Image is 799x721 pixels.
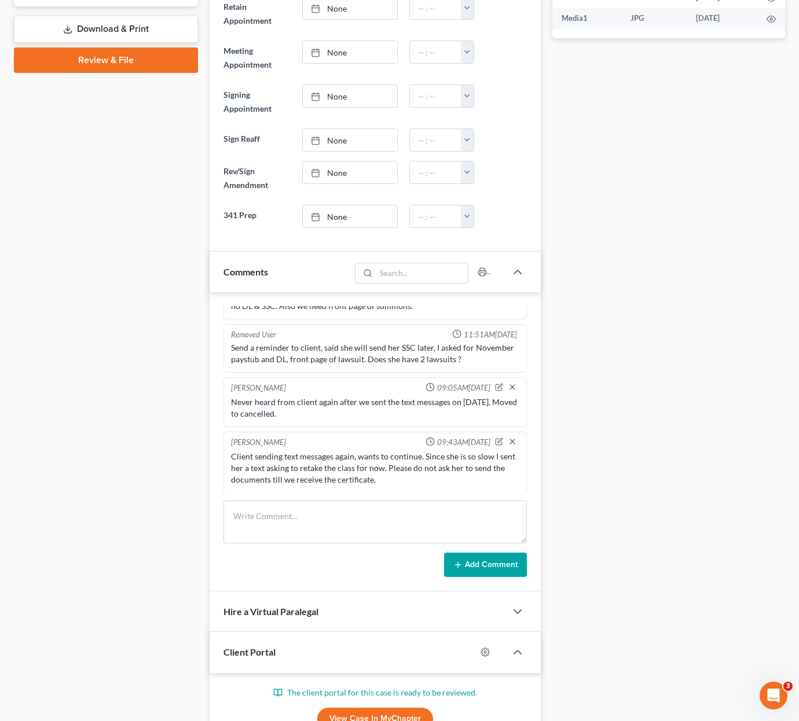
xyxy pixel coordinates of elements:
label: Signing Appointment [218,84,296,119]
a: Download & Print [14,16,198,43]
label: Sign Reaff [218,128,296,152]
iframe: Intercom live chat [760,682,787,709]
button: Add Comment [444,553,527,577]
span: 09:05AM[DATE] [437,382,490,393]
span: 09:43AM[DATE] [437,437,490,448]
input: Search... [376,263,468,283]
div: [PERSON_NAME] [231,382,286,394]
label: Rev/Sign Amendment [218,161,296,196]
a: None [303,205,397,227]
a: None [303,85,397,107]
a: None [303,129,397,151]
div: Never heard from client again after we sent the text messages on [DATE]. Moved to cancelled. [231,396,519,420]
input: -- : -- [410,129,461,151]
p: The client portal for this case is ready to be reviewed. [223,687,527,698]
div: Client sending text messages again, wants to continue. Since she is so slow I sent her a text ask... [231,451,519,485]
div: Send a reminder to client, said she will send her SSC later, I asked for November paystub and DL,... [231,342,519,365]
td: [DATE] [687,8,757,29]
span: 3 [783,682,793,691]
td: JPG [621,8,687,29]
a: None [303,41,397,63]
input: -- : -- [410,85,461,107]
span: Hire a Virtual Paralegal [223,606,318,617]
input: -- : -- [410,41,461,63]
div: [PERSON_NAME] [231,437,286,448]
div: Removed User [231,329,276,340]
a: None [303,161,397,183]
td: Media1 [552,8,622,29]
input: -- : -- [410,205,461,227]
span: Client Portal [223,646,276,657]
a: Review & File [14,47,198,73]
label: Meeting Appointment [218,41,296,75]
span: Comments [223,266,268,277]
label: 341 Prep [218,205,296,228]
input: -- : -- [410,161,461,183]
span: 11:51AM[DATE] [464,329,517,340]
